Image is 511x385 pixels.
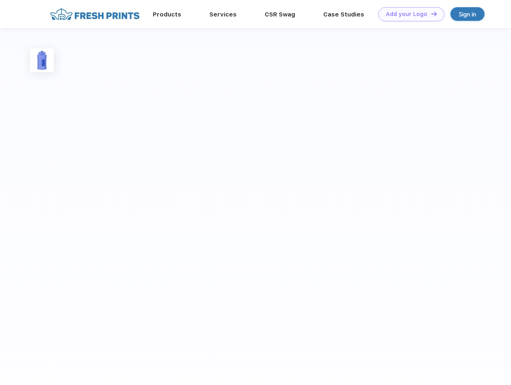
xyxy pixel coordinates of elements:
a: Sign in [450,7,485,21]
img: DT [431,12,437,16]
div: Sign in [459,10,476,19]
a: Products [153,11,181,18]
img: fo%20logo%202.webp [48,7,142,21]
div: Add your Logo [386,11,427,18]
img: func=resize&h=100 [30,49,54,72]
